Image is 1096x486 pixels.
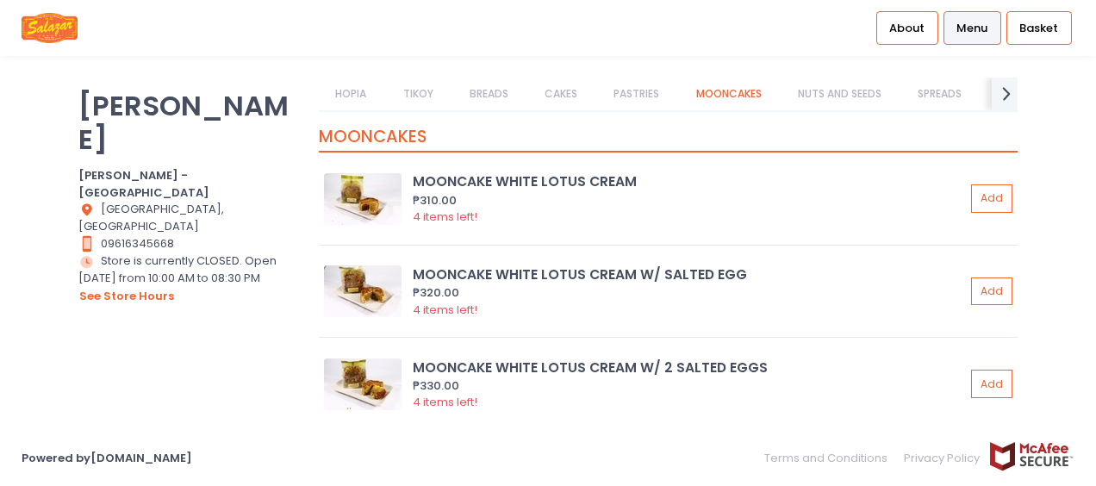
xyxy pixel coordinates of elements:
a: About [876,11,938,44]
button: Add [971,184,1012,213]
button: see store hours [78,287,175,306]
a: Terms and Conditions [764,441,896,475]
span: About [889,20,925,37]
p: [PERSON_NAME] [78,89,297,156]
span: 4 items left! [413,394,477,410]
img: MOONCAKE WHITE LOTUS CREAM [324,173,402,225]
a: HOPIA [319,78,383,110]
span: Menu [956,20,987,37]
span: Basket [1019,20,1058,37]
a: CAKES [528,78,595,110]
span: 4 items left! [413,209,477,225]
img: mcafee-secure [988,441,1074,471]
button: Add [971,370,1012,398]
div: ₱310.00 [413,192,965,209]
a: NUTS AND SEEDS [781,78,898,110]
div: 09616345668 [78,235,297,252]
b: [PERSON_NAME] - [GEOGRAPHIC_DATA] [78,167,209,201]
img: MOONCAKE WHITE LOTUS CREAM W/ SALTED EGG [324,265,402,317]
a: Powered by[DOMAIN_NAME] [22,450,192,466]
div: MOONCAKE WHITE LOTUS CREAM W/ 2 SALTED EGGS [413,358,965,377]
div: ₱330.00 [413,377,965,395]
a: BREADS [452,78,525,110]
a: TIKOY [386,78,450,110]
div: [GEOGRAPHIC_DATA], [GEOGRAPHIC_DATA] [78,201,297,235]
a: Privacy Policy [896,441,989,475]
img: logo [22,13,78,43]
div: MOONCAKE WHITE LOTUS CREAM W/ SALTED EGG [413,265,965,284]
a: MOONCAKES [679,78,778,110]
div: ₱320.00 [413,284,965,302]
div: MOONCAKE WHITE LOTUS CREAM [413,171,965,191]
img: MOONCAKE WHITE LOTUS CREAM W/ 2 SALTED EGGS [324,358,402,410]
span: MOONCAKES [319,125,427,148]
a: Menu [943,11,1001,44]
a: PASTRIES [597,78,676,110]
a: SPREADS [901,78,979,110]
div: Store is currently CLOSED. Open [DATE] from 10:00 AM to 08:30 PM [78,252,297,305]
button: Add [971,277,1012,306]
span: 4 items left! [413,302,477,318]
